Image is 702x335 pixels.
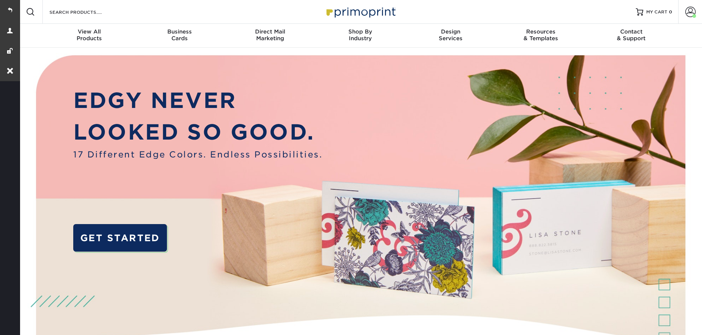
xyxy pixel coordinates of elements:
[73,117,322,148] p: LOOKED SO GOOD.
[405,28,496,35] span: Design
[496,24,586,48] a: Resources& Templates
[405,28,496,42] div: Services
[135,28,225,35] span: Business
[135,28,225,42] div: Cards
[73,148,322,161] span: 17 Different Edge Colors. Endless Possibilities.
[44,28,135,35] span: View All
[73,224,167,252] a: GET STARTED
[586,24,676,48] a: Contact& Support
[315,24,406,48] a: Shop ByIndustry
[586,28,676,35] span: Contact
[73,85,322,117] p: EDGY NEVER
[315,28,406,42] div: Industry
[496,28,586,42] div: & Templates
[44,28,135,42] div: Products
[225,28,315,35] span: Direct Mail
[49,7,121,16] input: SEARCH PRODUCTS.....
[586,28,676,42] div: & Support
[315,28,406,35] span: Shop By
[323,4,397,20] img: Primoprint
[135,24,225,48] a: BusinessCards
[646,9,667,15] span: MY CART
[225,24,315,48] a: Direct MailMarketing
[496,28,586,35] span: Resources
[405,24,496,48] a: DesignServices
[225,28,315,42] div: Marketing
[669,9,672,15] span: 0
[44,24,135,48] a: View AllProducts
